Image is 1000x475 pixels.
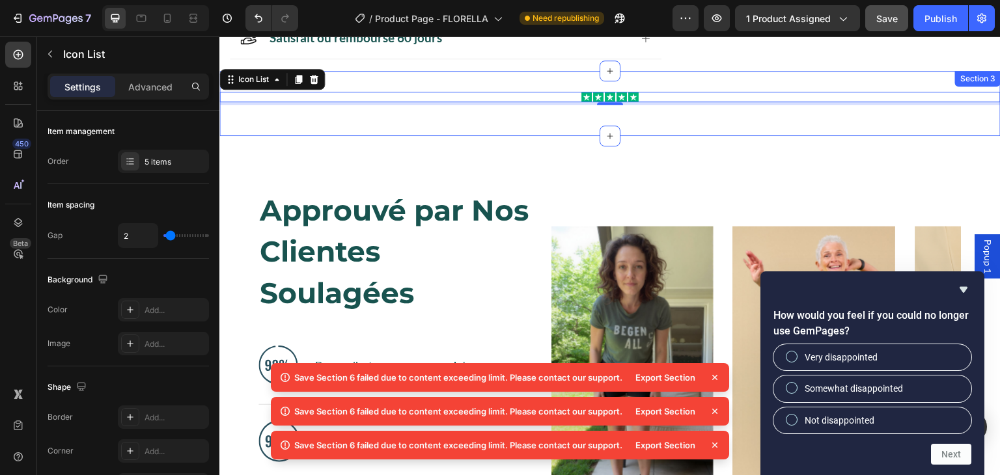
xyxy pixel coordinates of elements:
[48,126,115,137] div: Item management
[805,414,874,427] span: Not disappointed
[48,304,68,316] div: Color
[746,12,831,25] span: 1 product assigned
[773,344,971,433] div: How would you feel if you could no longer use GemPages?
[145,305,206,316] div: Add...
[158,322,243,334] strong: nous recommande
[97,391,280,417] strong: meilleure posture et un meilleur maintien
[219,36,1000,475] iframe: Design area
[48,199,94,211] div: Item spacing
[16,37,52,49] div: Icon List
[628,368,703,387] div: Export Section
[48,230,62,241] div: Gap
[735,5,860,31] button: 1 product assigned
[64,80,101,94] p: Settings
[294,371,622,384] div: Save Section 6 failed due to content exceeding limit. Please contact our support.
[145,446,206,457] div: Add...
[63,46,204,62] p: Icon List
[97,391,310,418] p: Remarquent une .
[245,5,298,31] div: Undo/Redo
[876,13,898,24] span: Save
[913,5,968,31] button: Publish
[48,445,74,457] div: Corner
[145,338,206,350] div: Add...
[924,12,957,25] div: Publish
[628,402,703,420] div: Export Section
[95,322,259,336] p: De nos clients !
[738,36,779,48] div: Section 3
[5,5,97,31] button: 7
[369,12,372,25] span: /
[48,379,89,396] div: Shape
[294,439,622,452] div: Save Section 6 failed due to content exceeding limit. Please contact our support.
[865,5,908,31] button: Save
[145,156,206,168] div: 5 items
[118,224,158,247] input: Auto
[10,238,31,249] div: Beta
[145,412,206,424] div: Add...
[48,271,111,289] div: Background
[533,12,599,24] span: Need republishing
[12,139,31,149] div: 450
[48,411,73,423] div: Border
[39,309,78,348] img: gempages_432750572815254551-41207e61-8e0c-4d22-ba82-67f742913486.svg
[375,12,488,25] span: Product Page - FLORELLA
[48,156,69,167] div: Order
[805,382,903,395] span: Somewhat disappointed
[773,308,971,339] h2: How would you feel if you could no longer use GemPages?
[773,282,971,465] div: How would you feel if you could no longer use GemPages?
[128,80,173,94] p: Advanced
[931,444,971,465] button: Next question
[628,436,703,454] div: Export Section
[956,282,971,297] button: Hide survey
[39,384,80,425] img: gempages_432750572815254551-c4d96faa-6dc8-48f0-8dfd-f810dd0f6df8.svg
[711,324,732,345] button: Carousel Next Arrow
[805,351,878,364] span: Very disappointed
[342,324,363,345] button: Carousel Back Arrow
[48,338,70,349] div: Image
[40,156,309,274] span: Approuvé par Nos Clientes Soulagées
[762,203,775,237] span: Popup 1
[294,405,622,418] div: Save Section 6 failed due to content exceeding limit. Please contact our support.
[85,10,91,26] p: 7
